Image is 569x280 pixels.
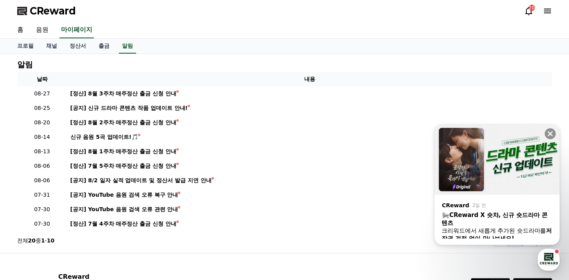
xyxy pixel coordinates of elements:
[70,104,549,112] a: [공지] 신규 드라마 콘텐츠 작품 업데이트 안내!
[20,104,64,112] p: 08-25
[70,176,212,185] div: [공지] 8/2 일자 실적 업데이트 및 정산서 발급 지연 안내
[17,60,33,69] h4: 알림
[70,191,549,199] a: [공지] YouTube 음원 검색 오류 복구 안내
[28,237,36,244] strong: 20
[72,227,81,233] span: 대화
[101,215,150,235] a: 설정
[30,5,76,17] span: CReward
[70,90,549,98] a: [정산] 8월 3주차 매주정산 출금 신청 안내
[70,220,177,228] div: [정산] 7월 4주차 매주정산 출금 신청 안내
[20,90,64,98] p: 08-27
[30,22,55,38] a: 음원
[20,191,64,199] p: 07-31
[41,237,45,244] strong: 1
[17,237,55,244] p: 전체 중 -
[40,39,63,54] a: 채널
[70,133,549,141] a: 신규 음원 5곡 업데이트!🎵
[524,6,533,16] a: 20
[20,118,64,127] p: 08-20
[70,118,549,127] a: [정산] 8월 2주차 매주정산 출금 신청 안내
[25,227,29,233] span: 홈
[70,147,177,156] div: [정산] 8월 1주차 매주정산 출금 신청 안내
[11,39,40,54] a: 프로필
[70,176,549,185] a: [공지] 8/2 일자 실적 업데이트 및 정산서 발급 지연 안내
[70,133,138,141] div: 신규 음원 5곡 업데이트!🎵
[121,227,130,233] span: 설정
[70,205,549,214] a: [공지] YouTube 음원 검색 오류 관련 안내
[20,162,64,170] p: 08-06
[529,5,535,11] div: 20
[17,72,67,86] th: 날짜
[2,215,52,235] a: 홈
[70,162,549,170] a: [정산] 7월 5주차 매주정산 출금 신청 안내
[70,147,549,156] a: [정산] 8월 1주차 매주정산 출금 신청 안내
[59,22,94,38] a: 마이페이지
[70,220,549,228] a: [정산] 7월 4주차 매주정산 출금 신청 안내
[20,220,64,228] p: 07-30
[17,5,76,17] a: CReward
[20,176,64,185] p: 08-06
[70,162,177,170] div: [정산] 7월 5주차 매주정산 출금 신청 안내
[67,72,552,86] th: 내용
[20,205,64,214] p: 07-30
[20,147,64,156] p: 08-13
[52,215,101,235] a: 대화
[70,191,178,199] div: [공지] YouTube 음원 검색 오류 복구 안내
[20,133,64,141] p: 08-14
[119,39,136,54] a: 알림
[47,237,54,244] strong: 10
[70,90,177,98] div: [정산] 8월 3주차 매주정산 출금 신청 안내
[92,39,116,54] a: 출금
[70,104,188,112] div: [공지] 신규 드라마 콘텐츠 작품 업데이트 안내!
[70,118,177,127] div: [정산] 8월 2주차 매주정산 출금 신청 안내
[11,22,30,38] a: 홈
[70,205,178,214] div: [공지] YouTube 음원 검색 오류 관련 안내
[63,39,92,54] a: 정산서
